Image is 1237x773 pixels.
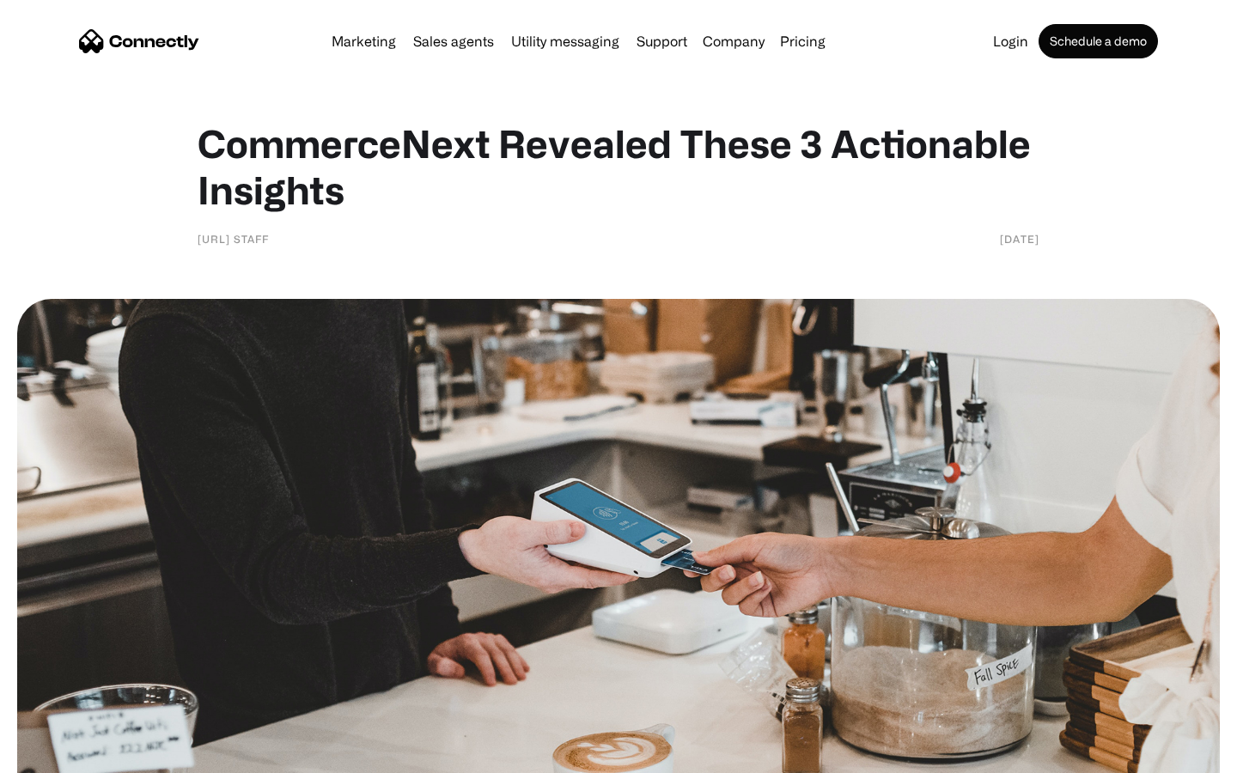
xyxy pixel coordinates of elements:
[1000,230,1039,247] div: [DATE]
[34,743,103,767] ul: Language list
[325,34,403,48] a: Marketing
[703,29,765,53] div: Company
[773,34,832,48] a: Pricing
[79,28,199,54] a: home
[198,230,269,247] div: [URL] Staff
[986,34,1035,48] a: Login
[17,743,103,767] aside: Language selected: English
[504,34,626,48] a: Utility messaging
[406,34,501,48] a: Sales agents
[698,29,770,53] div: Company
[630,34,694,48] a: Support
[1039,24,1158,58] a: Schedule a demo
[198,120,1039,213] h1: CommerceNext Revealed These 3 Actionable Insights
